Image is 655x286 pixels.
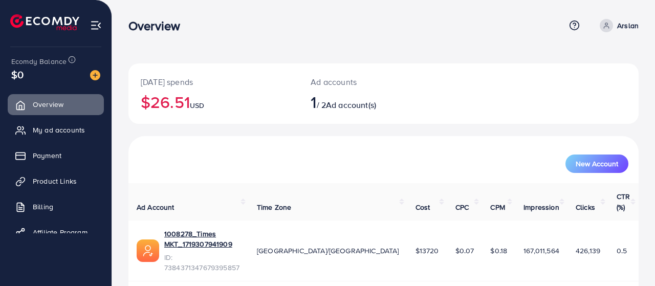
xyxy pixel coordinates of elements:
span: Time Zone [257,202,291,212]
img: ic-ads-acc.e4c84228.svg [137,239,159,262]
span: USD [190,100,204,111]
span: 426,139 [576,246,600,256]
a: Payment [8,145,104,166]
span: CPC [455,202,469,212]
h2: $26.51 [141,92,286,112]
p: Ad accounts [311,76,413,88]
span: Affiliate Program [33,227,88,237]
a: My ad accounts [8,120,104,140]
span: $13720 [416,246,439,256]
a: Overview [8,94,104,115]
h2: / 2 [311,92,413,112]
span: Ad account(s) [326,99,376,111]
span: Clicks [576,202,595,212]
a: Arslan [596,19,639,32]
img: image [90,70,100,80]
span: CPM [490,202,505,212]
span: [GEOGRAPHIC_DATA]/[GEOGRAPHIC_DATA] [257,246,399,256]
a: Affiliate Program [8,222,104,243]
span: 167,011,564 [523,246,559,256]
span: 1 [311,90,316,114]
a: Product Links [8,171,104,191]
span: Ad Account [137,202,174,212]
span: ID: 7384371347679395857 [164,252,241,273]
span: $0.07 [455,246,474,256]
p: [DATE] spends [141,76,286,88]
a: 1008278_Times MKT_1719307941909 [164,229,241,250]
span: Impression [523,202,559,212]
span: New Account [576,160,618,167]
span: Overview [33,99,63,109]
span: Ecomdy Balance [11,56,67,67]
h3: Overview [128,18,188,33]
img: logo [10,14,79,30]
span: CTR (%) [617,191,630,212]
span: Payment [33,150,61,161]
span: 0.5 [617,246,627,256]
span: Cost [416,202,430,212]
img: menu [90,19,102,31]
a: Billing [8,196,104,217]
span: $0.18 [490,246,507,256]
span: Billing [33,202,53,212]
span: Product Links [33,176,77,186]
button: New Account [565,155,628,173]
p: Arslan [617,19,639,32]
span: $0 [11,67,24,82]
span: My ad accounts [33,125,85,135]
